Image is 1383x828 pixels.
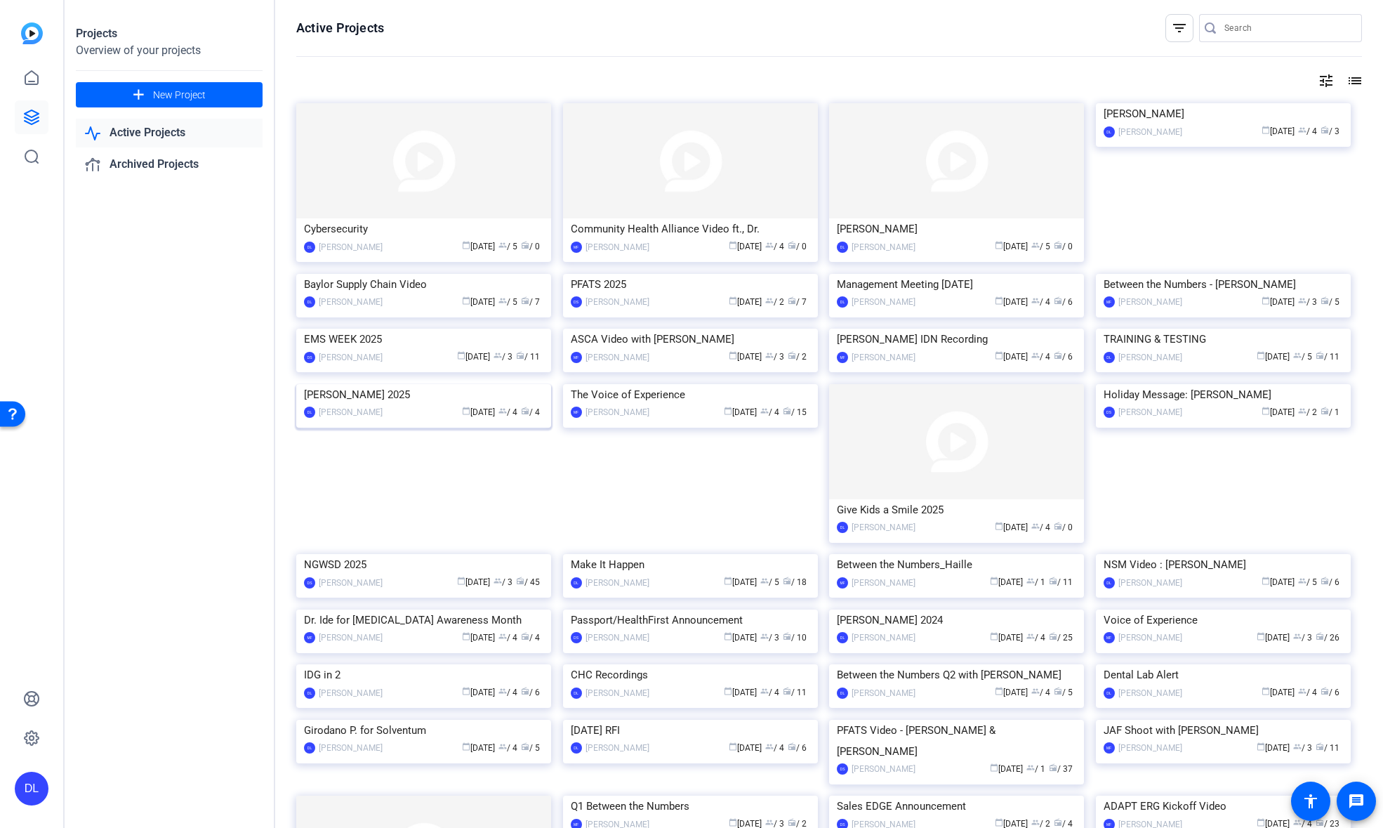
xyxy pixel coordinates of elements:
span: / 4 [498,743,517,753]
mat-icon: add [130,86,147,104]
span: calendar_today [995,522,1003,530]
div: [PERSON_NAME] [852,686,915,700]
span: group [1298,577,1306,585]
div: DS [837,763,848,775]
span: calendar_today [995,296,1003,305]
span: radio [783,632,791,640]
span: calendar_today [1262,296,1270,305]
div: [PERSON_NAME] [852,520,915,534]
span: radio [521,407,529,415]
span: group [498,632,507,640]
span: radio [516,577,524,585]
div: Girodano P. for Solventum [304,720,543,741]
span: radio [788,351,796,360]
span: / 4 [765,242,784,251]
h1: Active Projects [296,20,384,37]
span: / 6 [788,743,807,753]
img: blue-gradient.svg [21,22,43,44]
span: calendar_today [729,351,737,360]
span: / 3 [494,352,512,362]
span: group [1298,407,1306,415]
span: group [494,577,502,585]
span: radio [521,742,529,751]
span: calendar_today [995,351,1003,360]
div: Give Kids a Smile 2025 [837,499,1076,520]
span: [DATE] [1262,126,1295,136]
span: / 11 [1049,577,1073,587]
button: New Project [76,82,263,107]
span: / 11 [783,688,807,697]
div: [PERSON_NAME] [1118,405,1182,419]
div: [PERSON_NAME] [319,686,383,700]
span: / 4 [498,407,517,417]
div: MF [1104,632,1115,643]
span: / 2 [788,352,807,362]
div: DL [304,742,315,754]
div: [PERSON_NAME] [319,405,383,419]
span: [DATE] [724,688,757,697]
span: group [1293,351,1302,360]
div: Between the Numbers Q2 with [PERSON_NAME] [837,664,1076,685]
span: calendar_today [724,687,732,695]
div: The Voice of Experience [571,384,810,405]
span: [DATE] [1262,577,1295,587]
span: group [498,687,507,695]
span: [DATE] [1257,633,1290,643]
div: [PERSON_NAME] [585,240,649,254]
div: DL [837,632,848,643]
mat-icon: list [1345,72,1362,89]
div: DL [304,242,315,253]
div: TRAINING & TESTING [1104,329,1343,350]
div: DL [837,688,848,699]
div: DL [837,296,848,308]
span: / 4 [521,407,540,417]
span: / 2 [1298,407,1317,417]
span: / 3 [765,352,784,362]
span: [DATE] [1262,688,1295,697]
span: group [765,296,774,305]
span: radio [783,407,791,415]
div: Overview of your projects [76,42,263,59]
span: calendar_today [462,632,470,640]
span: calendar_today [1257,351,1265,360]
span: group [498,742,507,751]
span: calendar_today [1262,687,1270,695]
div: Dr. Ide for [MEDICAL_DATA] Awareness Month [304,610,543,631]
a: Archived Projects [76,150,263,179]
span: / 6 [1054,352,1073,362]
span: / 4 [1031,297,1050,307]
span: calendar_today [1262,577,1270,585]
span: radio [1321,407,1329,415]
mat-icon: tune [1318,72,1335,89]
div: MF [837,577,848,589]
span: / 0 [521,242,540,251]
span: group [1031,296,1040,305]
div: Between the Numbers - [PERSON_NAME] [1104,274,1343,295]
span: calendar_today [724,577,732,585]
span: / 4 [1026,633,1045,643]
span: / 11 [516,352,540,362]
div: [PERSON_NAME] [852,762,915,776]
div: DS [304,352,315,363]
span: group [494,351,502,360]
div: [PERSON_NAME] [852,631,915,645]
div: Community Health Alliance Video ft., Dr. [571,218,810,239]
span: / 4 [1031,688,1050,697]
span: radio [521,241,529,249]
div: [PERSON_NAME] [319,576,383,590]
div: [DATE] RFI [571,720,810,741]
span: New Project [153,88,206,103]
div: [PERSON_NAME] [1118,741,1182,755]
div: DS [571,296,582,308]
div: [PERSON_NAME] [319,295,383,309]
div: [PERSON_NAME] [1118,295,1182,309]
div: Holiday Message: [PERSON_NAME] [1104,384,1343,405]
span: / 6 [1321,688,1339,697]
span: / 4 [1298,126,1317,136]
span: [DATE] [462,688,495,697]
span: / 3 [1321,126,1339,136]
span: radio [1054,351,1062,360]
span: [DATE] [995,297,1028,307]
span: calendar_today [729,742,737,751]
span: [DATE] [462,297,495,307]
